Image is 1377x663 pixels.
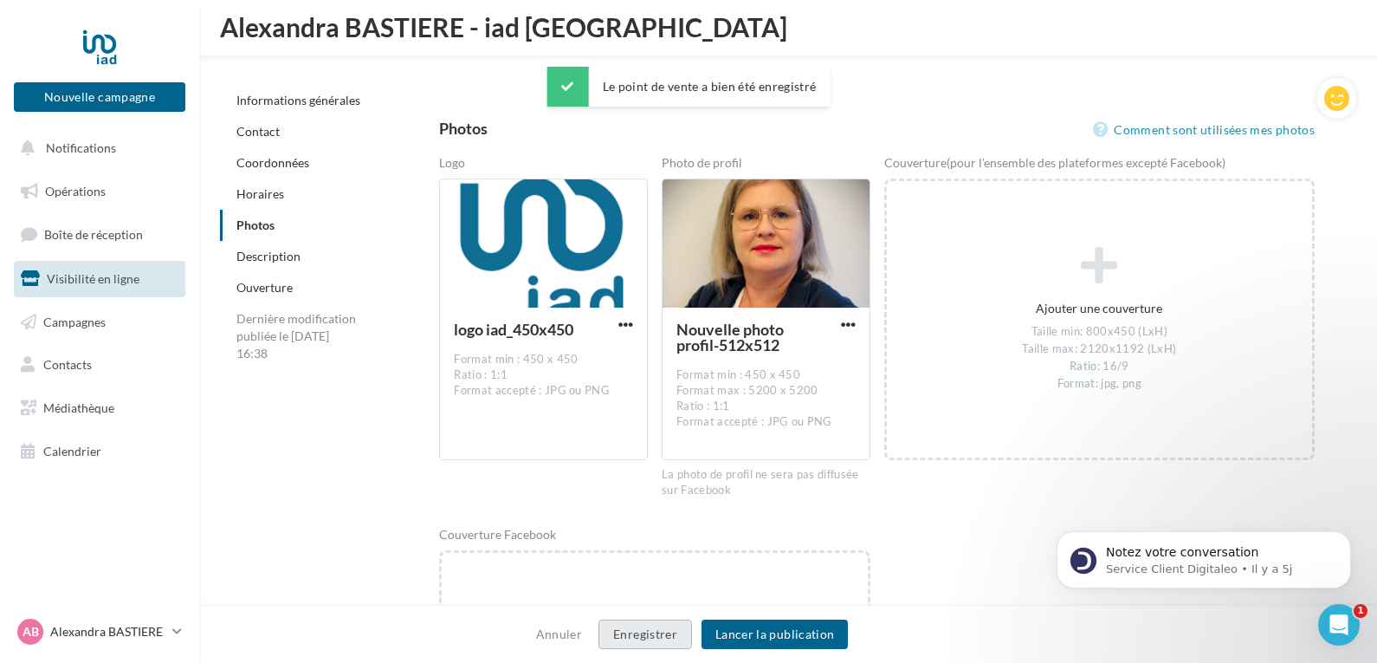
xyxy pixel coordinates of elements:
a: Contacts [10,347,189,383]
a: Contact [236,124,280,139]
div: Format accepté : JPG ou PNG [454,383,633,399]
div: Couverture [884,154,1315,179]
a: Médiathèque [10,390,189,426]
a: Photos [236,218,275,232]
span: AB [23,623,39,640]
div: Nouvelle photo profil-512x512 [676,322,803,353]
a: Boîte de réception [10,216,189,253]
div: Dernière modification publiée le [DATE] 16:38 [220,303,376,369]
span: Médiathèque [43,400,114,415]
div: Format min : 450 x 450 [454,352,633,367]
span: Campagnes [43,314,106,328]
a: Ouverture [236,280,293,295]
div: Format min : 450 x 450 [676,367,856,383]
div: Couverture Facebook [439,526,870,550]
div: Format accepté : JPG ou PNG [676,414,856,430]
a: Opérations [10,173,189,210]
div: Logo [439,154,648,179]
div: Ratio : 1:1 [676,399,856,414]
a: Informations générales [236,93,360,107]
a: Horaires [236,186,284,201]
span: Calendrier [43,444,101,458]
span: Alexandra BASTIERE - iad [GEOGRAPHIC_DATA] [220,14,787,40]
a: Description [236,249,301,263]
a: AB Alexandra BASTIERE [14,615,185,648]
div: Format max : 5200 x 5200 [676,383,856,399]
button: Enregistrer [598,620,692,649]
p: Alexandra BASTIERE [50,623,165,640]
a: Campagnes [10,304,189,341]
button: Nouvelle campagne [14,82,185,112]
iframe: Intercom live chat [1318,604,1360,646]
div: Le point de vente a bien été enregistré [547,67,831,107]
a: Calendrier [10,433,189,470]
span: 1 [1354,604,1367,618]
span: Contacts [43,357,92,372]
span: (pour l’ensemble des plateformes excepté Facebook) [947,155,1225,170]
a: Visibilité en ligne [10,261,189,297]
button: Lancer la publication [701,620,848,649]
iframe: Intercom notifications message [1031,495,1377,616]
button: Notifications [10,130,182,166]
div: La photo de profil ne sera pas diffusée sur Facebook [662,467,870,498]
button: Annuler [529,624,589,645]
span: Notifications [46,140,116,155]
div: Photos [439,120,488,136]
span: Boîte de réception [44,227,143,242]
div: Photo de profil [662,154,870,179]
span: Visibilité en ligne [47,271,139,286]
div: Ratio : 1:1 [454,367,633,383]
div: logo iad_450x450 [454,322,580,337]
span: Opérations [45,184,106,198]
a: Comment sont utilisées mes photos [1093,120,1315,140]
a: Coordonnées [236,155,309,170]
